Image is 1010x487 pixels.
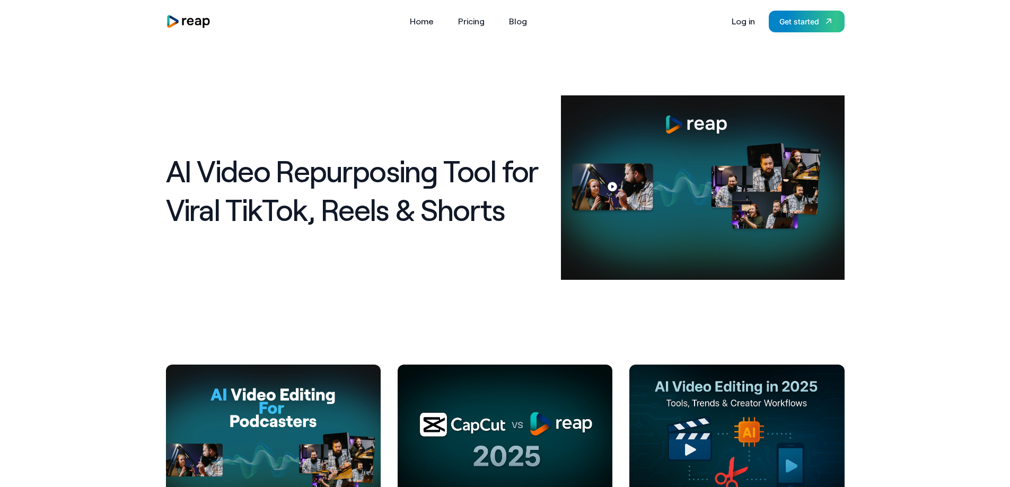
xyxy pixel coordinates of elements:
[726,13,760,30] a: Log in
[166,152,548,229] h1: AI Video Repurposing Tool for Viral TikTok, Reels & Shorts
[453,13,490,30] a: Pricing
[166,14,212,29] a: home
[405,13,439,30] a: Home
[504,13,532,30] a: Blog
[166,14,212,29] img: reap logo
[561,95,845,280] img: AI Video Repurposing Tool for Viral TikTok, Reels & Shorts
[779,16,819,27] div: Get started
[769,11,845,32] a: Get started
